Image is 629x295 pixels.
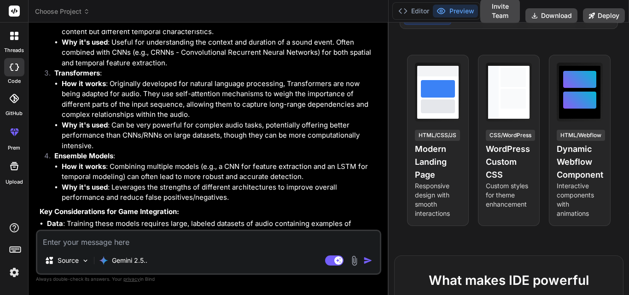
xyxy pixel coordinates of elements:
[99,256,108,265] img: Gemini 2.5 flash
[486,143,532,181] h4: WordPress Custom CSS
[6,178,23,186] label: Upload
[557,130,605,141] div: HTML/Webflow
[54,151,379,162] p: :
[4,46,24,54] label: threads
[363,256,373,265] img: icon
[40,207,179,216] strong: Key Considerations for Game Integration:
[525,8,577,23] button: Download
[409,271,608,290] h2: What makes IDE powerful
[54,151,113,160] strong: Ensemble Models
[54,69,100,77] strong: Transformers
[47,219,379,239] li: : Training these models requires large, labeled datasets of audio containing examples of footstep...
[6,110,23,117] label: GitHub
[58,256,79,265] p: Source
[62,121,108,129] strong: Why it's used
[62,79,379,120] li: : Originally developed for natural language processing, Transformers are now being adapted for au...
[557,143,603,181] h4: Dynamic Webflow Component
[36,275,381,283] p: Always double-check its answers. Your in Bind
[112,256,147,265] p: Gemini 2.5..
[415,143,461,181] h4: Modern Landing Page
[62,38,108,46] strong: Why it's used
[54,68,379,79] p: :
[486,181,532,209] p: Custom styles for theme enhancement
[62,162,106,171] strong: How it works
[47,219,63,228] strong: Data
[62,120,379,151] li: : Can be very powerful for complex audio tasks, potentially offering better performance than CNNs...
[415,181,461,218] p: Responsive design with smooth interactions
[349,255,360,266] img: attachment
[8,144,20,152] label: prem
[82,257,89,265] img: Pick Models
[433,5,478,17] button: Preview
[62,79,106,88] strong: How it works
[395,5,433,17] button: Editor
[557,181,603,218] p: Interactive components with animations
[62,183,108,191] strong: Why it's used
[6,265,22,280] img: settings
[62,182,379,203] li: : Leverages the strengths of different architectures to improve overall performance and reduce fa...
[415,130,460,141] div: HTML/CSS/JS
[35,7,90,16] span: Choose Project
[62,162,379,182] li: : Combining multiple models (e.g., a CNN for feature extraction and an LSTM for temporal modeling...
[486,130,535,141] div: CSS/WordPress
[123,276,140,282] span: privacy
[8,77,21,85] label: code
[583,8,625,23] button: Deploy
[62,37,379,69] li: : Useful for understanding the context and duration of a sound event. Often combined with CNNs (e...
